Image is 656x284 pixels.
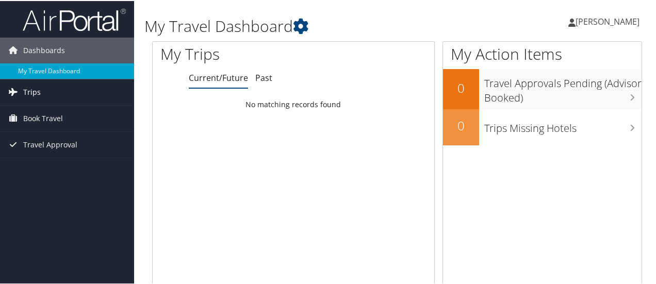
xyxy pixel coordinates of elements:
[443,108,642,144] a: 0Trips Missing Hotels
[23,78,41,104] span: Trips
[23,131,77,157] span: Travel Approval
[144,14,481,36] h1: My Travel Dashboard
[23,105,63,130] span: Book Travel
[484,70,642,104] h3: Travel Approvals Pending (Advisor Booked)
[576,15,639,26] span: [PERSON_NAME]
[568,5,650,36] a: [PERSON_NAME]
[443,78,479,96] h2: 0
[484,115,642,135] h3: Trips Missing Hotels
[160,42,309,64] h1: My Trips
[23,7,126,31] img: airportal-logo.png
[189,71,248,82] a: Current/Future
[443,42,642,64] h1: My Action Items
[23,37,65,62] span: Dashboards
[255,71,272,82] a: Past
[443,116,479,133] h2: 0
[443,68,642,108] a: 0Travel Approvals Pending (Advisor Booked)
[153,94,434,113] td: No matching records found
